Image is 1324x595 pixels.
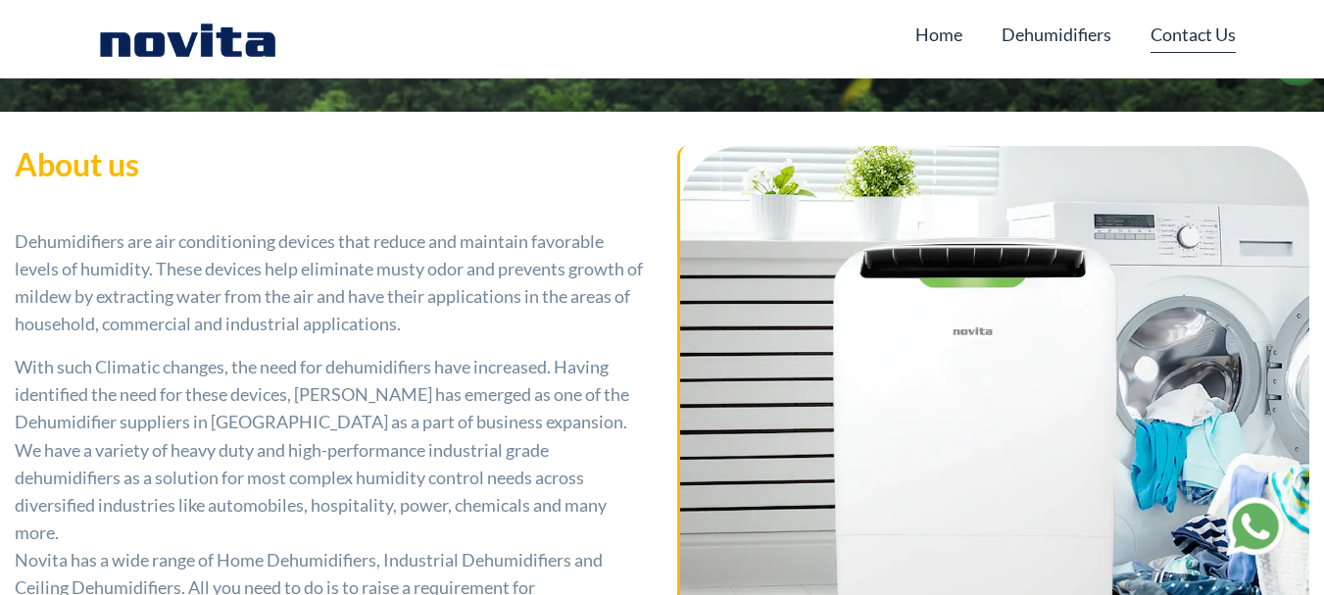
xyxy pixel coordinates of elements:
img: Novita [89,20,286,59]
strong: About us [15,145,139,183]
a: Contact Us [1151,16,1236,53]
p: Dehumidifiers are air conditioning devices that reduce and maintain favorable levels of humidity.... [15,227,648,337]
a: Dehumidifiers [1002,16,1111,53]
a: Home [915,16,962,53]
